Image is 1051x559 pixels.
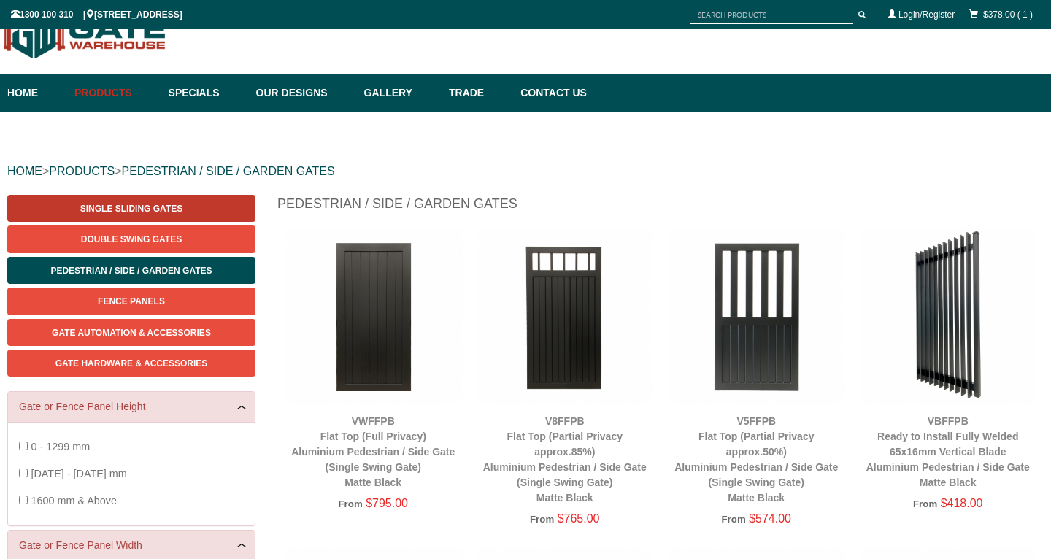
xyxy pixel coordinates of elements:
a: Gate Automation & Accessories [7,319,255,346]
span: $765.00 [558,512,600,525]
img: V8FFPB - Flat Top (Partial Privacy approx.85%) - Aluminium Pedestrian / Side Gate (Single Swing G... [477,228,654,405]
a: Login/Register [898,9,955,20]
a: HOME [7,165,42,177]
img: VWFFPB - Flat Top (Full Privacy) - Aluminium Pedestrian / Side Gate (Single Swing Gate) - Matte B... [285,228,462,405]
a: Contact Us [513,74,587,112]
span: 0 - 1299 mm [31,441,90,452]
a: V5FFPBFlat Top (Partial Privacy approx.50%)Aluminium Pedestrian / Side Gate (Single Swing Gate)Ma... [674,415,838,504]
span: Gate Automation & Accessories [52,328,211,338]
span: 1300 100 310 | [STREET_ADDRESS] [11,9,182,20]
a: Fence Panels [7,288,255,315]
span: Pedestrian / Side / Garden Gates [50,266,212,276]
div: > > [7,148,1044,195]
a: Single Sliding Gates [7,195,255,222]
img: VBFFPB - Ready to Install Fully Welded 65x16mm Vertical Blade - Aluminium Pedestrian / Side Gate ... [860,228,1037,405]
a: Home [7,74,67,112]
span: [DATE] - [DATE] mm [31,468,126,479]
a: VBFFPBReady to Install Fully Welded 65x16mm Vertical BladeAluminium Pedestrian / Side GateMatte B... [866,415,1030,488]
a: PEDESTRIAN / SIDE / GARDEN GATES [121,165,334,177]
a: Our Designs [249,74,357,112]
input: SEARCH PRODUCTS [690,6,853,24]
span: $574.00 [749,512,791,525]
h1: Pedestrian / Side / Garden Gates [277,195,1044,220]
span: From [913,498,937,509]
a: $378.00 ( 1 ) [983,9,1033,20]
span: From [339,498,363,509]
a: VWFFPBFlat Top (Full Privacy)Aluminium Pedestrian / Side Gate (Single Swing Gate)Matte Black [291,415,455,488]
span: $418.00 [941,497,983,509]
a: Gallery [357,74,442,112]
span: Double Swing Gates [81,234,182,244]
a: Double Swing Gates [7,225,255,252]
a: Gate or Fence Panel Width [19,538,244,553]
span: Single Sliding Gates [80,204,182,214]
a: Pedestrian / Side / Garden Gates [7,257,255,284]
a: Trade [442,74,513,112]
a: V8FFPBFlat Top (Partial Privacy approx.85%)Aluminium Pedestrian / Side Gate (Single Swing Gate)Ma... [483,415,647,504]
span: From [530,514,554,525]
span: 1600 mm & Above [31,495,117,506]
a: PRODUCTS [49,165,115,177]
a: Gate Hardware & Accessories [7,350,255,377]
span: From [722,514,746,525]
span: $795.00 [366,497,408,509]
a: Products [67,74,161,112]
span: Fence Panels [98,296,165,307]
img: V5FFPB - Flat Top (Partial Privacy approx.50%) - Aluminium Pedestrian / Side Gate (Single Swing G... [668,228,845,405]
a: Specials [161,74,249,112]
a: Gate or Fence Panel Height [19,399,244,415]
span: Gate Hardware & Accessories [55,358,208,369]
